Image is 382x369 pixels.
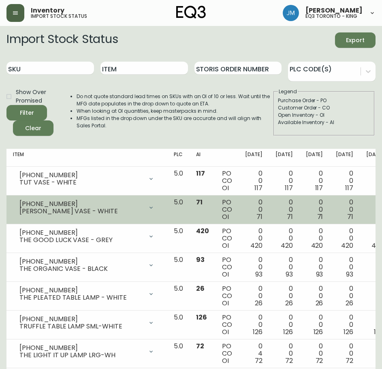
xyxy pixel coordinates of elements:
[314,327,323,337] span: 126
[222,298,229,308] span: OI
[19,265,143,272] div: THE ORGANIC VASE - BLACK
[336,227,353,249] div: 0 0
[176,6,206,19] img: logo
[283,327,293,337] span: 126
[245,199,262,221] div: 0 0
[6,105,47,120] button: Filter
[13,285,161,303] div: [PHONE_NUMBER]THE PLEATED TABLE LAMP - WHITE
[278,104,370,112] div: Customer Order - CO
[278,112,370,119] div: Open Inventory - OI
[344,327,353,337] span: 126
[196,313,207,322] span: 126
[275,199,293,221] div: 0 0
[31,7,64,14] span: Inventory
[346,356,353,365] span: 72
[222,170,232,192] div: PO CO
[329,149,360,167] th: [DATE]
[336,285,353,307] div: 0 0
[285,356,293,365] span: 72
[167,311,190,339] td: 5.0
[275,256,293,278] div: 0 0
[306,314,323,336] div: 0 0
[250,241,262,250] span: 420
[77,115,273,129] li: MFGs listed in the drop down under the SKU are accurate and will align with Sales Portal.
[13,170,161,188] div: [PHONE_NUMBER]TUT VASE - WHITE
[286,270,293,279] span: 93
[19,258,143,265] div: [PHONE_NUMBER]
[341,35,369,45] span: Export
[167,253,190,282] td: 5.0
[222,356,229,365] span: OI
[283,5,299,21] img: b88646003a19a9f750de19192e969c24
[336,343,353,365] div: 0 0
[275,285,293,307] div: 0 0
[336,199,353,221] div: 0 0
[255,270,262,279] span: 93
[222,199,232,221] div: PO CO
[13,120,53,136] button: Clear
[256,212,262,221] span: 71
[287,212,293,221] span: 71
[275,314,293,336] div: 0 0
[167,339,190,368] td: 5.0
[306,227,323,249] div: 0 0
[19,229,143,236] div: [PHONE_NUMBER]
[167,195,190,224] td: 5.0
[19,352,143,359] div: THE LIGHT IT UP LAMP LRG-WH
[317,212,323,221] span: 71
[167,167,190,195] td: 5.0
[245,314,262,336] div: 0 0
[255,356,262,365] span: 72
[245,227,262,249] div: 0 0
[306,170,323,192] div: 0 0
[278,97,370,104] div: Purchase Order - PO
[19,172,143,179] div: [PHONE_NUMBER]
[19,123,47,133] span: Clear
[6,149,167,167] th: Item
[306,199,323,221] div: 0 0
[222,212,229,221] span: OI
[345,183,353,193] span: 117
[306,285,323,307] div: 0 0
[196,341,204,351] span: 72
[316,298,323,308] span: 26
[222,270,229,279] span: OI
[19,344,143,352] div: [PHONE_NUMBER]
[6,32,118,48] h2: Import Stock Status
[13,343,161,360] div: [PHONE_NUMBER]THE LIGHT IT UP LAMP LRG-WH
[346,270,353,279] span: 93
[285,298,293,308] span: 26
[245,170,262,192] div: 0 0
[335,32,376,48] button: Export
[167,224,190,253] td: 5.0
[19,179,143,186] div: TUT VASE - WHITE
[19,236,143,244] div: THE GOOD LUCK VASE - GREY
[245,256,262,278] div: 0 0
[269,149,299,167] th: [DATE]
[222,327,229,337] span: OI
[341,241,353,250] span: 420
[285,183,293,193] span: 117
[306,256,323,278] div: 0 0
[19,287,143,294] div: [PHONE_NUMBER]
[245,285,262,307] div: 0 0
[13,227,161,245] div: [PHONE_NUMBER]THE GOOD LUCK VASE - GREY
[222,343,232,365] div: PO CO
[77,93,273,107] li: Do not quote standard lead times on SKUs with an OI of 10 or less. Wait until the MFG date popula...
[222,183,229,193] span: OI
[13,199,161,217] div: [PHONE_NUMBER][PERSON_NAME] VASE - WHITE
[245,343,262,365] div: 0 4
[19,315,143,323] div: [PHONE_NUMBER]
[19,323,143,330] div: TRUFFLE TABLE LAMP SML-WHITE
[196,169,205,178] span: 117
[347,212,353,221] span: 71
[346,298,353,308] span: 26
[196,284,205,293] span: 26
[305,7,363,14] span: [PERSON_NAME]
[19,200,143,208] div: [PHONE_NUMBER]
[222,227,232,249] div: PO CO
[222,314,232,336] div: PO CO
[278,88,298,95] legend: Legend
[336,314,353,336] div: 0 0
[311,241,323,250] span: 420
